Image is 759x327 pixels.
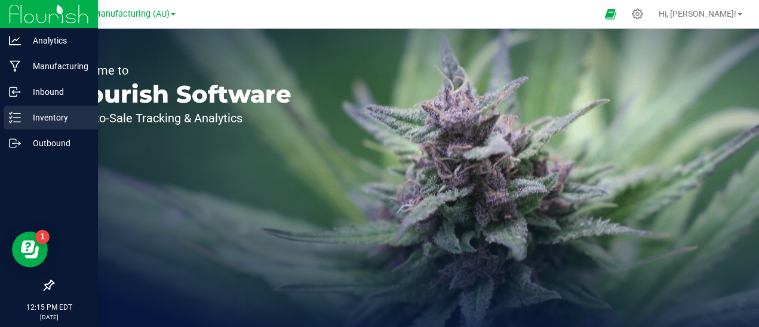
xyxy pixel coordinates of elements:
inline-svg: Inbound [9,86,21,98]
inline-svg: Analytics [9,35,21,47]
p: 12:15 PM EDT [5,302,93,313]
p: Seed-to-Sale Tracking & Analytics [64,112,291,124]
span: Open Ecommerce Menu [597,2,624,26]
iframe: Resource center unread badge [35,230,50,244]
inline-svg: Outbound [9,137,21,149]
p: Manufacturing [21,59,93,73]
span: Stash Manufacturing (AU) [69,9,170,19]
p: Analytics [21,33,93,48]
p: Flourish Software [64,82,291,106]
p: [DATE] [5,313,93,322]
iframe: Resource center [12,232,48,267]
inline-svg: Manufacturing [9,60,21,72]
p: Welcome to [64,64,291,76]
p: Inbound [21,85,93,99]
inline-svg: Inventory [9,112,21,124]
p: Outbound [21,136,93,150]
div: Manage settings [630,8,645,20]
p: Inventory [21,110,93,125]
span: Hi, [PERSON_NAME]! [659,9,736,18]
